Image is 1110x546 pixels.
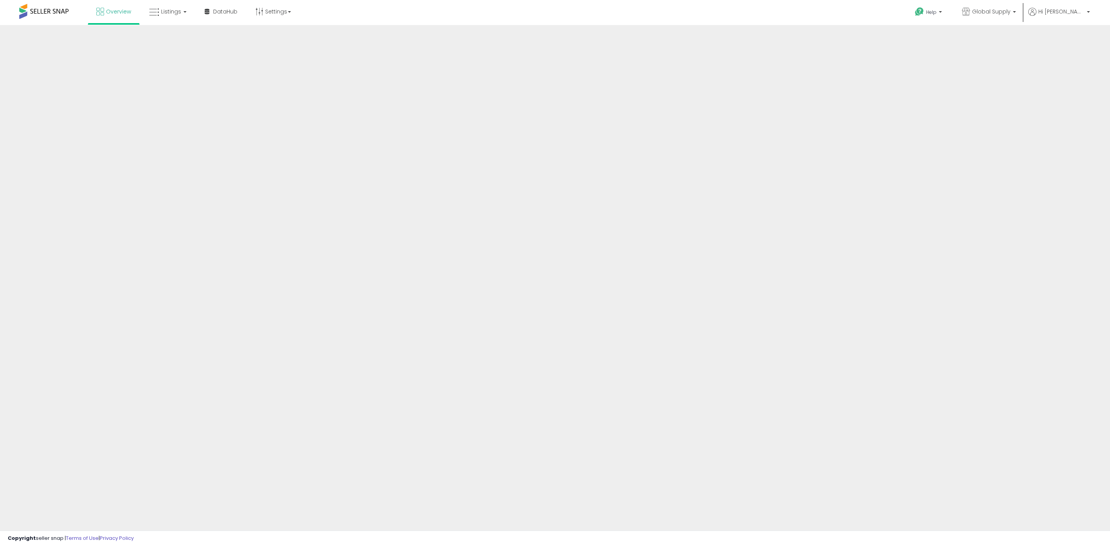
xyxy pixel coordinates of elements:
[972,8,1011,15] span: Global Supply
[106,8,131,15] span: Overview
[926,9,937,15] span: Help
[161,8,181,15] span: Listings
[213,8,237,15] span: DataHub
[909,1,950,25] a: Help
[1038,8,1085,15] span: Hi [PERSON_NAME]
[1028,8,1090,25] a: Hi [PERSON_NAME]
[915,7,924,17] i: Get Help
